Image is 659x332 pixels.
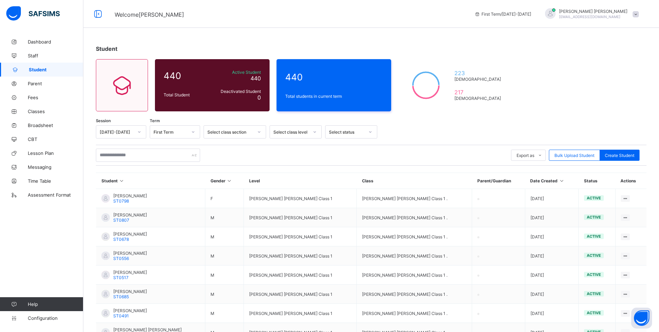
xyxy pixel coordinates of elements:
span: Configuration [28,315,83,321]
span: Classes [28,109,83,114]
th: Level [244,173,357,189]
th: Class [357,173,472,189]
td: M [205,246,244,266]
td: F [205,189,244,208]
span: [PERSON_NAME] [113,308,147,313]
div: Select class level [273,129,309,135]
span: Time Table [28,178,83,184]
th: Date Created [525,173,578,189]
td: M [205,208,244,227]
span: [DEMOGRAPHIC_DATA] [454,96,504,101]
span: 440 [285,72,382,82]
td: [PERSON_NAME] [PERSON_NAME] Class 1 [244,189,357,208]
td: [DATE] [525,266,578,285]
span: Active Student [212,70,261,75]
span: ST0678 [113,237,129,242]
span: [PERSON_NAME] [113,289,147,294]
img: safsims [6,6,60,21]
span: ST0807 [113,218,129,223]
span: Assessment Format [28,192,83,198]
span: [PERSON_NAME] [113,231,147,237]
td: [DATE] [525,285,578,304]
span: Dashboard [28,39,83,45]
td: [PERSON_NAME] [PERSON_NAME] Class 1 . [357,246,472,266]
td: [PERSON_NAME] [PERSON_NAME] Class 1 [244,227,357,246]
th: Status [579,173,616,189]
span: Term [150,118,160,123]
span: Fees [28,95,83,100]
span: [PERSON_NAME] [113,251,147,256]
span: 223 [454,70,504,77]
td: [PERSON_NAME] [PERSON_NAME] Class 1 [244,246,357,266]
div: [DATE]-[DATE] [100,129,133,135]
td: [PERSON_NAME] [PERSON_NAME] Class 1 [244,208,357,227]
div: Select status [329,129,364,135]
span: [DEMOGRAPHIC_DATA] [454,77,504,82]
span: Lesson Plan [28,150,83,156]
div: AbdulazizRavat [538,8,642,20]
td: M [205,227,244,246]
td: M [205,266,244,285]
td: [PERSON_NAME] [PERSON_NAME] Class 1 [244,285,357,304]
span: Export as [517,153,534,158]
span: ST0517 [113,275,129,280]
span: Create Student [605,153,634,158]
td: [DATE] [525,189,578,208]
i: Sort in Ascending Order [559,178,565,183]
td: [PERSON_NAME] [PERSON_NAME] Class 1 . [357,285,472,304]
span: Staff [28,53,83,58]
td: [PERSON_NAME] [PERSON_NAME] Class 1 . [357,266,472,285]
td: [PERSON_NAME] [PERSON_NAME] Class 1 [244,304,357,323]
div: First Term [154,129,187,135]
span: [PERSON_NAME] [PERSON_NAME] [559,9,627,14]
span: 440 [164,70,208,81]
td: [PERSON_NAME] [PERSON_NAME] Class 1 . [357,304,472,323]
td: [DATE] [525,208,578,227]
th: Student [96,173,205,189]
span: [PERSON_NAME] [113,193,147,198]
i: Sort in Ascending Order [119,178,125,183]
span: [PERSON_NAME] [113,212,147,218]
td: [PERSON_NAME] [PERSON_NAME] Class 1 [244,266,357,285]
td: M [205,304,244,323]
td: [PERSON_NAME] [PERSON_NAME] Class 1 . [357,208,472,227]
span: 0 [257,94,261,101]
span: ST0491 [113,313,129,318]
span: Help [28,301,83,307]
span: session/term information [475,11,531,17]
td: [DATE] [525,304,578,323]
td: [DATE] [525,246,578,266]
div: Select class section [207,129,253,135]
span: ST0798 [113,198,129,204]
div: Total Student [162,90,210,99]
span: Messaging [28,164,83,170]
span: active [587,196,601,200]
span: [EMAIL_ADDRESS][DOMAIN_NAME] [559,15,620,19]
td: [PERSON_NAME] [PERSON_NAME] Class 1 . [357,189,472,208]
td: [DATE] [525,227,578,246]
td: [PERSON_NAME] [PERSON_NAME] Class 1 . [357,227,472,246]
span: 440 [250,75,261,82]
i: Sort in Ascending Order [226,178,232,183]
span: [PERSON_NAME] [113,270,147,275]
th: Actions [615,173,646,189]
span: Bulk Upload Student [554,153,594,158]
span: Student [29,67,83,72]
span: active [587,272,601,277]
span: Welcome [PERSON_NAME] [115,11,184,18]
span: active [587,234,601,239]
span: active [587,310,601,315]
button: Open asap [631,308,652,329]
th: Gender [205,173,244,189]
span: 217 [454,89,504,96]
th: Parent/Guardian [472,173,525,189]
span: ST0556 [113,256,129,261]
td: M [205,285,244,304]
span: Session [96,118,111,123]
span: Student [96,45,117,52]
span: Broadsheet [28,122,83,128]
span: ST0685 [113,294,129,299]
span: active [587,291,601,296]
span: active [587,253,601,258]
span: Parent [28,81,83,86]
